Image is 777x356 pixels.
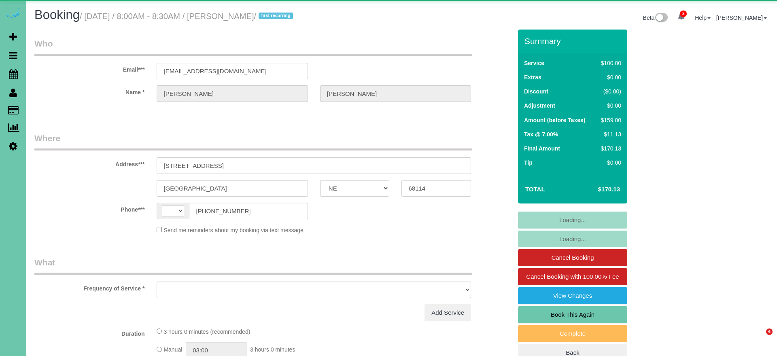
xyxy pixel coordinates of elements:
[598,116,621,124] div: $159.00
[766,328,773,335] span: 4
[34,8,80,22] span: Booking
[574,186,620,193] h4: $170.13
[518,287,627,304] a: View Changes
[34,132,472,150] legend: Where
[598,144,621,153] div: $170.13
[34,256,472,275] legend: What
[716,15,767,21] a: [PERSON_NAME]
[598,87,621,95] div: ($0.00)
[163,347,182,353] span: Manual
[749,328,769,348] iframe: Intercom live chat
[673,8,689,26] a: 2
[518,268,627,285] a: Cancel Booking with 100.00% Fee
[518,249,627,266] a: Cancel Booking
[598,102,621,110] div: $0.00
[250,347,295,353] span: 3 hours 0 minutes
[524,73,541,81] label: Extras
[5,8,21,19] img: Automaid Logo
[524,159,533,167] label: Tip
[598,130,621,138] div: $11.13
[28,282,151,292] label: Frequency of Service *
[524,130,558,138] label: Tax @ 7.00%
[163,328,250,335] span: 3 hours 0 minutes (recommended)
[28,327,151,338] label: Duration
[254,12,296,21] span: /
[598,59,621,67] div: $100.00
[524,144,560,153] label: Final Amount
[34,38,472,56] legend: Who
[524,36,623,46] h3: Summary
[524,87,548,95] label: Discount
[163,227,304,233] span: Send me reminders about my booking via text message
[524,102,555,110] label: Adjustment
[598,159,621,167] div: $0.00
[695,15,711,21] a: Help
[80,12,295,21] small: / [DATE] / 8:00AM - 8:30AM / [PERSON_NAME]
[525,186,545,193] strong: Total
[643,15,668,21] a: Beta
[425,304,471,321] a: Add Service
[526,273,619,280] span: Cancel Booking with 100.00% Fee
[680,11,687,17] span: 2
[654,13,668,23] img: New interface
[524,59,544,67] label: Service
[598,73,621,81] div: $0.00
[28,85,151,96] label: Name *
[524,116,585,124] label: Amount (before Taxes)
[518,306,627,323] a: Book This Again
[259,13,293,19] span: first recurring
